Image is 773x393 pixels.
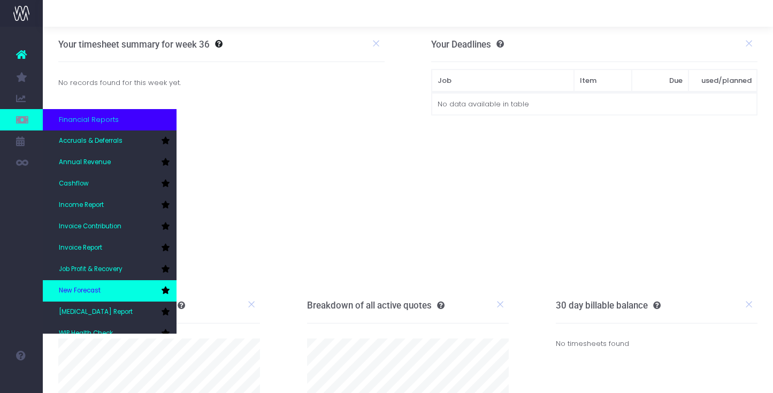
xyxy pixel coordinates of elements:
a: [MEDICAL_DATA] Report [43,302,177,323]
span: Financial Reports [59,114,119,125]
h3: 30 day billable balance [556,300,661,311]
h3: Your Deadlines [431,39,504,50]
span: Job Profit & Recovery [59,265,123,274]
a: Cashflow [43,173,177,195]
a: New Forecast [43,280,177,302]
a: Income Report [43,195,177,216]
a: Accruals & Deferrals [43,130,177,152]
span: [MEDICAL_DATA] Report [59,307,133,317]
span: New Forecast [59,286,101,296]
span: Invoice Report [59,243,102,253]
h3: Breakdown of all active quotes [307,300,445,311]
th: used/planned: activate to sort column ascending [688,70,757,92]
span: Invoice Contribution [59,222,121,232]
span: Cashflow [59,179,89,189]
span: Accruals & Deferrals [59,136,123,146]
a: Job Profit & Recovery [43,259,177,280]
a: Invoice Report [43,237,177,259]
span: WIP Health Check [59,329,113,338]
div: No records found for this week yet. [50,78,393,88]
div: No timesheets found [556,323,758,365]
a: WIP Health Check [43,323,177,344]
td: No data available in table [432,93,757,115]
th: Due: activate to sort column ascending [632,70,688,92]
span: Annual Revenue [59,158,111,167]
img: images/default_profile_image.png [13,372,29,388]
a: Invoice Contribution [43,216,177,237]
a: Annual Revenue [43,152,177,173]
th: Job: activate to sort column ascending [432,70,574,92]
span: Income Report [59,201,104,210]
th: Item: activate to sort column ascending [574,70,632,92]
h3: Your timesheet summary for week 36 [58,39,210,50]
